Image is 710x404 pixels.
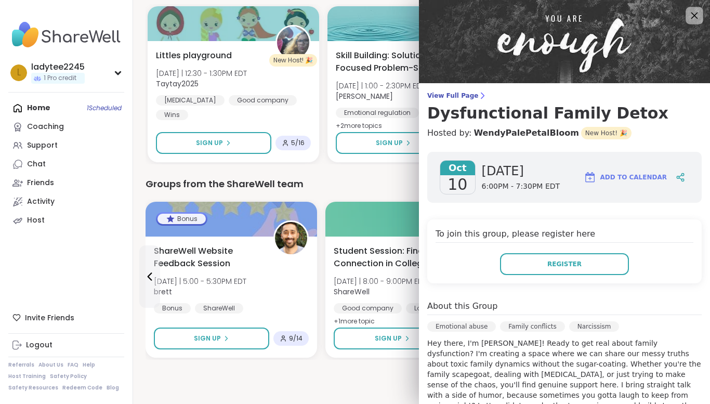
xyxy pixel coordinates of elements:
[156,132,271,154] button: Sign Up
[482,163,560,179] span: [DATE]
[500,253,629,275] button: Register
[27,215,45,226] div: Host
[107,384,119,392] a: Blog
[375,334,402,343] span: Sign Up
[154,276,246,286] span: [DATE] | 5:00 - 5:30PM EDT
[8,336,124,355] a: Logout
[44,74,76,83] span: 1 Pro credit
[157,214,206,224] div: Bonus
[427,104,702,123] h3: Dysfunctional Family Detox
[581,127,632,139] span: New Host! 🎉
[68,361,78,369] a: FAQ
[569,321,620,332] div: Narcissism
[27,178,54,188] div: Friends
[406,303,455,314] div: Loneliness
[154,328,269,349] button: Sign Up
[334,328,451,349] button: Sign Up
[547,259,582,269] span: Register
[275,222,307,254] img: brett
[448,175,467,194] span: 10
[336,49,444,74] span: Skill Building: Solution-Focused Problem-Solving
[336,81,425,91] span: [DATE] | 1:00 - 2:30PM EDT
[8,174,124,192] a: Friends
[156,95,225,106] div: [MEDICAL_DATA]
[500,321,564,332] div: Family conflicts
[334,276,427,286] span: [DATE] | 8:00 - 9:00PM EDT
[17,66,21,80] span: l
[38,361,63,369] a: About Us
[8,384,58,392] a: Safety Resources
[376,138,403,148] span: Sign Up
[336,132,451,154] button: Sign Up
[336,91,393,101] b: [PERSON_NAME]
[8,211,124,230] a: Host
[62,384,102,392] a: Redeem Code
[427,92,702,123] a: View Full PageDysfunctional Family Detox
[26,340,52,350] div: Logout
[579,165,672,190] button: Add to Calendar
[336,108,419,118] div: Emotional regulation
[8,192,124,211] a: Activity
[27,197,55,207] div: Activity
[334,245,442,270] span: Student Session: Finding Connection in College
[156,79,199,89] b: Taytay2025
[8,118,124,136] a: Coaching
[154,245,262,270] span: ShareWell Website Feedback Session
[156,49,232,62] span: Littles playground
[156,110,188,120] div: Wins
[277,27,309,59] img: Taytay2025
[50,373,87,380] a: Safety Policy
[154,303,191,314] div: Bonus
[427,92,702,100] span: View Full Page
[83,361,95,369] a: Help
[194,334,221,343] span: Sign Up
[196,138,223,148] span: Sign Up
[146,177,698,191] div: Groups from the ShareWell team
[334,303,402,314] div: Good company
[334,286,370,297] b: ShareWell
[584,171,596,184] img: ShareWell Logomark
[436,228,693,243] h4: To join this group, please register here
[31,61,85,73] div: ladytee2245
[8,361,34,369] a: Referrals
[474,127,578,139] a: WendyPalePetalBloom
[195,303,243,314] div: ShareWell
[427,127,702,139] h4: Hosted by:
[8,136,124,155] a: Support
[8,17,124,53] img: ShareWell Nav Logo
[427,300,497,312] h4: About this Group
[291,139,305,147] span: 5 / 16
[269,54,317,67] div: New Host! 🎉
[8,373,46,380] a: Host Training
[8,155,124,174] a: Chat
[156,68,247,79] span: [DATE] | 12:30 - 1:30PM EDT
[600,173,667,182] span: Add to Calendar
[427,321,496,332] div: Emotional abuse
[440,161,475,175] span: Oct
[229,95,297,106] div: Good company
[154,286,172,297] b: brett
[8,308,124,327] div: Invite Friends
[27,122,64,132] div: Coaching
[482,181,560,192] span: 6:00PM - 7:30PM EDT
[27,140,58,151] div: Support
[289,334,303,343] span: 9 / 14
[27,159,46,170] div: Chat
